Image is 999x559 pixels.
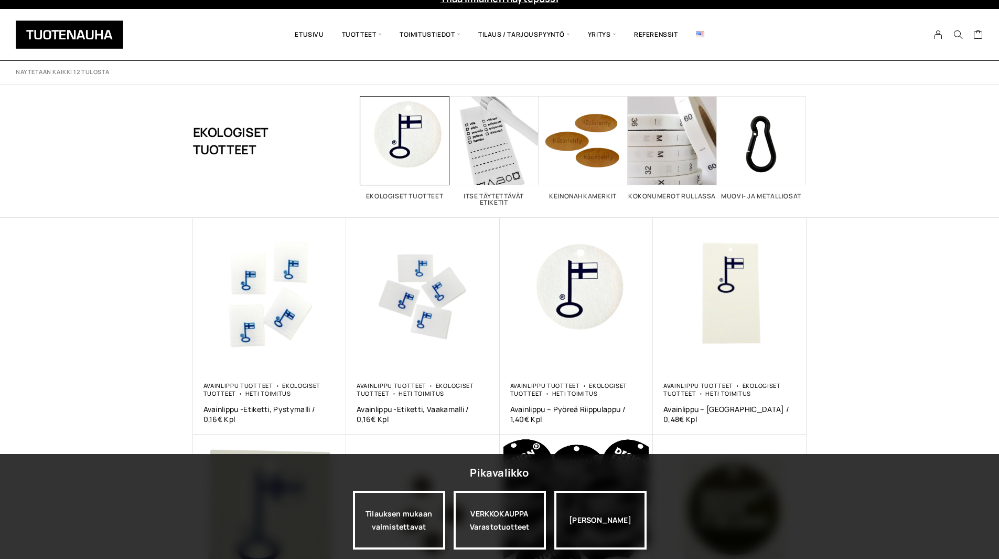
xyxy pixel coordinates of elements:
a: Avainlippu tuotteet [510,382,580,389]
span: Toimitustiedot [391,17,469,52]
a: Ekologiset tuotteet [510,382,628,397]
a: Visit product category Itse täytettävät etiketit [449,96,539,206]
button: Search [948,30,968,39]
a: Ekologiset tuotteet [357,382,474,397]
div: VERKKOKAUPPA Varastotuotteet [454,491,546,550]
a: Avainlippu tuotteet [663,382,733,389]
a: Referenssit [625,17,687,52]
span: Tilaus / Tarjouspyyntö [469,17,579,52]
a: Avainlippu – Pyöreä Riippulappu / 1,40€ Kpl [510,404,643,424]
a: Avainlippu -Etiketti, Vaakamalli / 0,16€ Kpl [357,404,489,424]
a: Ekologiset tuotteet [203,382,321,397]
a: Visit product category Muovi- ja metalliosat [717,96,806,199]
p: Näytetään kaikki 12 tulosta [16,68,110,76]
div: Pikavalikko [470,463,529,482]
a: Etusivu [286,17,332,52]
div: [PERSON_NAME] [554,491,647,550]
a: Heti toimitus [552,389,598,397]
a: Avainlippu tuotteet [203,382,273,389]
a: My Account [928,30,949,39]
h2: Ekologiset tuotteet [360,193,449,199]
h1: Ekologiset tuotteet [193,96,308,185]
img: English [696,31,704,37]
a: Ekologiset tuotteet [663,382,781,397]
a: Cart [973,29,983,42]
h2: Muovi- ja metalliosat [717,193,806,199]
a: Avainlippu – [GEOGRAPHIC_DATA] / 0,48€ Kpl [663,404,796,424]
a: Heti toimitus [705,389,751,397]
a: Avainlippu -etiketti, pystymalli / 0,16€ Kpl [203,404,336,424]
h2: Keinonahkamerkit [539,193,628,199]
h2: Itse täytettävät etiketit [449,193,539,206]
a: VERKKOKAUPPAVarastotuotteet [454,491,546,550]
h2: Kokonumerot rullassa [628,193,717,199]
a: Heti toimitus [245,389,291,397]
a: Heti toimitus [399,389,444,397]
span: Yritys [579,17,625,52]
a: Visit product category Keinonahkamerkit [539,96,628,199]
a: Avainlippu tuotteet [357,382,426,389]
a: Visit product category Ekologiset tuotteet [360,96,449,199]
img: Tuotenauha Oy [16,20,123,49]
span: Tuotteet [333,17,391,52]
a: Tilauksen mukaan valmistettavat [353,491,445,550]
a: Visit product category Kokonumerot rullassa [628,96,717,199]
